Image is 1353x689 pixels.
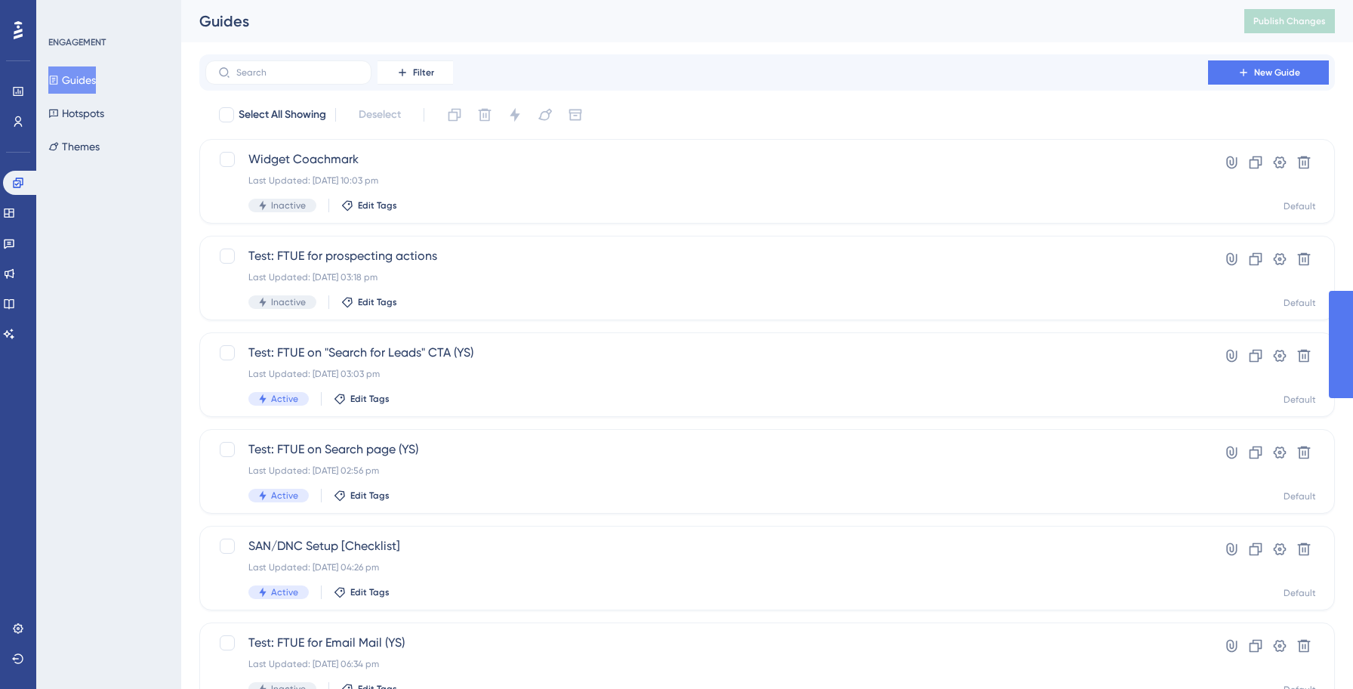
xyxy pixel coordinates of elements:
div: Default [1284,200,1316,212]
span: Active [271,490,298,502]
div: Default [1284,394,1316,406]
button: Filter [378,60,453,85]
button: Hotspots [48,100,104,127]
span: Test: FTUE on "Search for Leads" CTA (YS) [248,344,1165,362]
div: Last Updated: [DATE] 04:26 pm [248,561,1165,573]
span: Edit Tags [350,490,390,502]
div: Last Updated: [DATE] 03:03 pm [248,368,1165,380]
div: Default [1284,297,1316,309]
div: Default [1284,587,1316,599]
span: Select All Showing [239,106,326,124]
span: Edit Tags [350,393,390,405]
button: Themes [48,133,100,160]
button: Publish Changes [1244,9,1335,33]
input: Search [236,67,359,78]
button: Edit Tags [341,296,397,308]
span: Edit Tags [358,296,397,308]
span: Active [271,586,298,598]
button: Deselect [345,101,415,128]
span: SAN/DNC Setup [Checklist] [248,537,1165,555]
div: Default [1284,490,1316,502]
div: Last Updated: [DATE] 06:34 pm [248,658,1165,670]
div: Guides [199,11,1207,32]
button: New Guide [1208,60,1329,85]
div: ENGAGEMENT [48,36,106,48]
span: Deselect [359,106,401,124]
span: Inactive [271,199,306,212]
button: Edit Tags [334,393,390,405]
span: Inactive [271,296,306,308]
span: Edit Tags [358,199,397,212]
span: Filter [413,66,434,79]
iframe: UserGuiding AI Assistant Launcher [1290,629,1335,675]
span: Test: FTUE for prospecting actions [248,247,1165,265]
div: Last Updated: [DATE] 03:18 pm [248,271,1165,283]
span: New Guide [1254,66,1300,79]
button: Edit Tags [334,586,390,598]
button: Edit Tags [341,199,397,212]
button: Edit Tags [334,490,390,502]
span: Edit Tags [350,586,390,598]
div: Last Updated: [DATE] 10:03 pm [248,175,1165,187]
span: Active [271,393,298,405]
div: Last Updated: [DATE] 02:56 pm [248,465,1165,477]
span: Publish Changes [1253,15,1326,27]
button: Guides [48,66,96,94]
span: Test: FTUE for Email Mail (YS) [248,634,1165,652]
span: Test: FTUE on Search page (YS) [248,440,1165,459]
span: Widget Coachmark [248,150,1165,168]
